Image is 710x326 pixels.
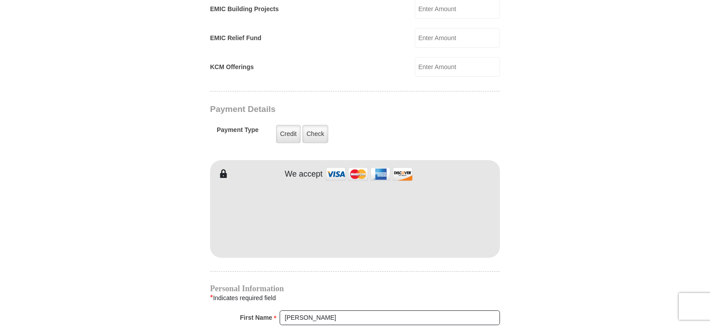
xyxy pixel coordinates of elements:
h4: Personal Information [210,285,500,292]
strong: First Name [240,311,272,324]
input: Enter Amount [415,57,500,77]
h5: Payment Type [217,126,259,138]
label: KCM Offerings [210,62,254,72]
div: Indicates required field [210,292,500,304]
h3: Payment Details [210,104,438,115]
img: credit cards accepted [325,165,414,184]
label: EMIC Building Projects [210,4,279,14]
label: EMIC Relief Fund [210,33,261,43]
input: Enter Amount [415,28,500,48]
label: Check [302,125,328,143]
label: Credit [276,125,301,143]
h4: We accept [285,169,323,179]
